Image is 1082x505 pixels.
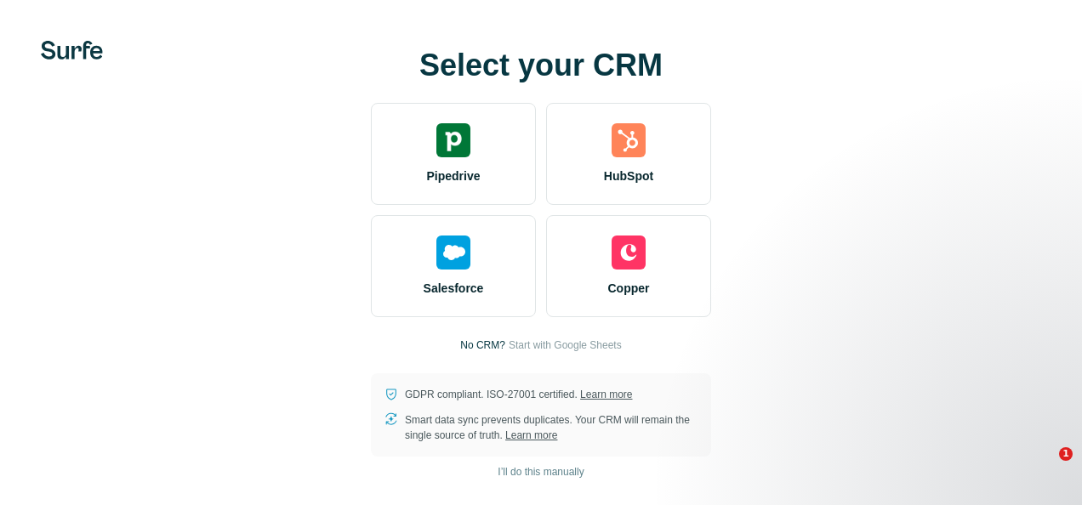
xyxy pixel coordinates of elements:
p: GDPR compliant. ISO-27001 certified. [405,387,632,402]
img: hubspot's logo [612,123,646,157]
button: I’ll do this manually [486,459,595,485]
span: Pipedrive [426,167,480,184]
a: Learn more [505,429,557,441]
span: I’ll do this manually [498,464,584,479]
h1: Select your CRM [371,48,711,82]
button: Start with Google Sheets [509,338,622,353]
iframe: Intercom live chat [1024,447,1065,488]
span: HubSpot [604,167,653,184]
span: Salesforce [424,280,484,297]
img: copper's logo [612,235,646,270]
span: Copper [608,280,650,297]
img: salesforce's logo [436,235,470,270]
img: pipedrive's logo [436,123,470,157]
img: Surfe's logo [41,41,103,60]
p: No CRM? [460,338,505,353]
span: 1 [1059,447,1073,461]
a: Learn more [580,389,632,400]
p: Smart data sync prevents duplicates. Your CRM will remain the single source of truth. [405,412,698,443]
